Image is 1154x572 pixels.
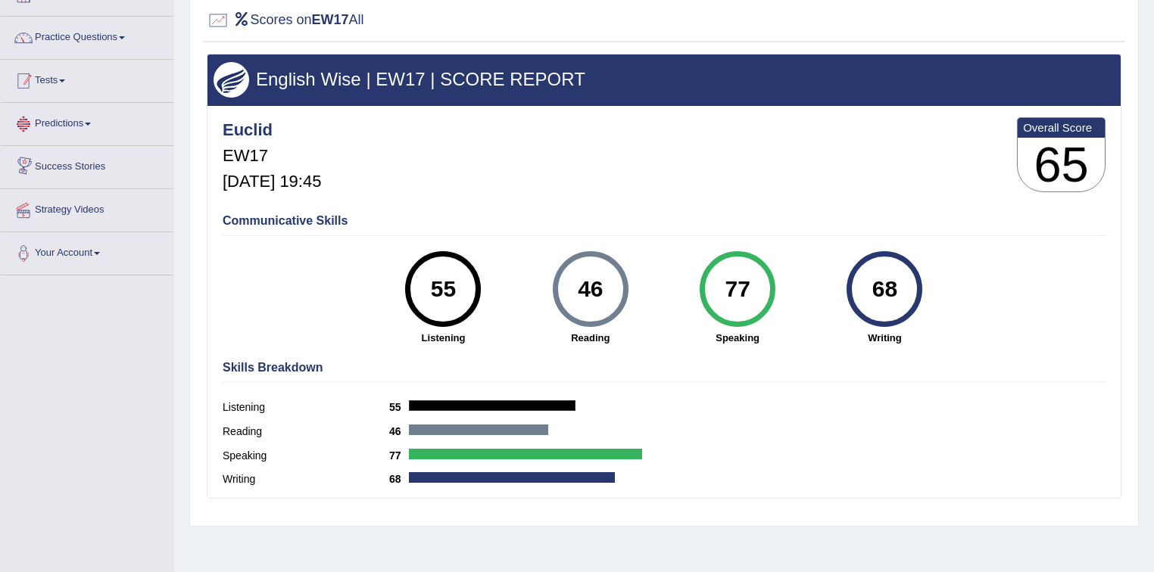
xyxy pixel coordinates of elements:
[207,9,364,32] h2: Scores on All
[223,214,1106,228] h4: Communicative Skills
[1023,121,1099,134] b: Overall Score
[1,103,173,141] a: Predictions
[223,147,321,165] h5: EW17
[1,17,173,54] a: Practice Questions
[223,173,321,191] h5: [DATE] 19:45
[416,257,471,321] div: 55
[389,401,409,413] b: 55
[389,473,409,485] b: 68
[819,331,950,345] strong: Writing
[223,121,321,139] h4: Euclid
[389,425,409,437] b: 46
[563,257,618,321] div: 46
[672,331,803,345] strong: Speaking
[223,399,389,415] label: Listening
[1018,138,1105,192] h3: 65
[223,448,389,464] label: Speaking
[223,424,389,440] label: Reading
[223,471,389,487] label: Writing
[1,189,173,227] a: Strategy Videos
[223,361,1106,375] h4: Skills Breakdown
[214,62,249,98] img: wings.png
[1,146,173,184] a: Success Stories
[525,331,657,345] strong: Reading
[377,331,509,345] strong: Listening
[857,257,912,321] div: 68
[1,232,173,270] a: Your Account
[214,70,1115,89] h3: English Wise | EW17 | SCORE REPORT
[710,257,765,321] div: 77
[312,12,349,27] b: EW17
[389,449,409,462] b: 77
[1,60,173,98] a: Tests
